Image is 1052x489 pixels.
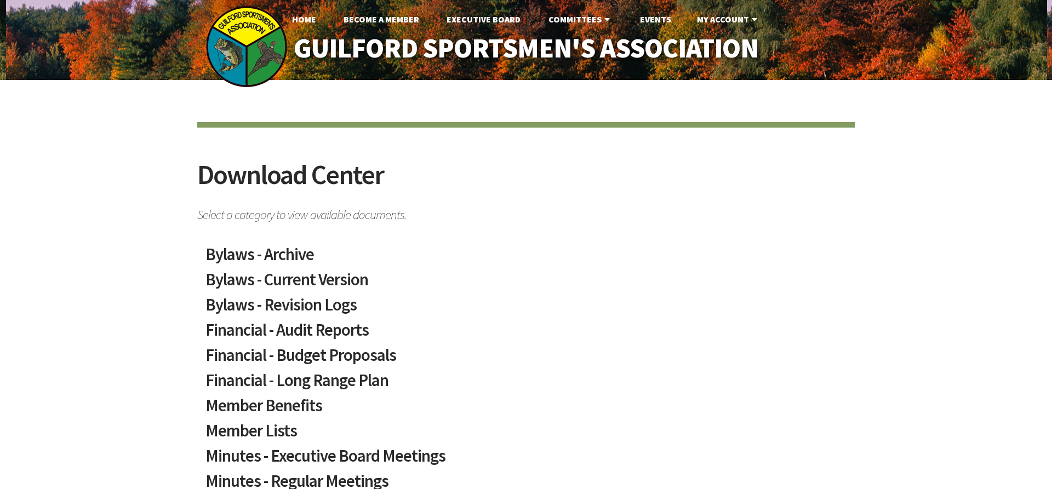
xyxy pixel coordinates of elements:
[205,5,288,88] img: logo_sm.png
[283,8,325,30] a: Home
[197,161,855,202] h2: Download Center
[271,25,782,72] a: Guilford Sportsmen's Association
[197,202,855,221] span: Select a category to view available documents.
[438,8,529,30] a: Executive Board
[205,447,847,473] a: Minutes - Executive Board Meetings
[540,8,621,30] a: Committees
[205,422,847,447] a: Member Lists
[205,246,847,271] a: Bylaws - Archive
[688,8,769,30] a: My Account
[205,347,847,372] a: Financial - Budget Proposals
[631,8,680,30] a: Events
[335,8,428,30] a: Become A Member
[205,397,847,422] a: Member Benefits
[205,372,847,397] a: Financial - Long Range Plan
[205,271,847,296] a: Bylaws - Current Version
[205,321,847,347] a: Financial - Audit Reports
[205,296,847,321] a: Bylaws - Revision Logs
